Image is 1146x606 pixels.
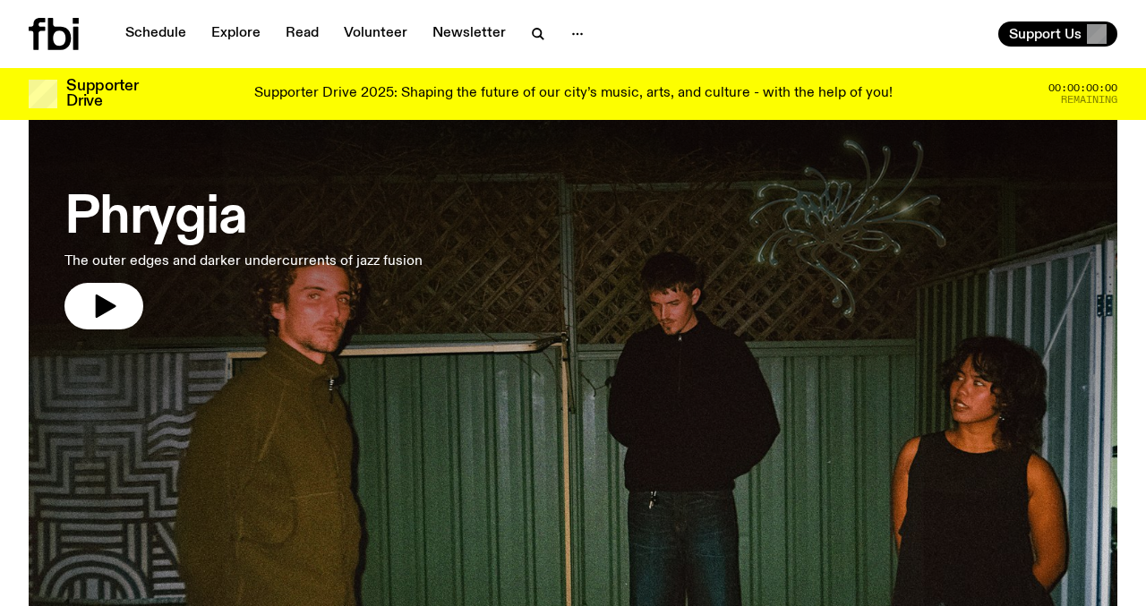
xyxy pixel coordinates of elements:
[1009,26,1082,42] span: Support Us
[201,21,271,47] a: Explore
[64,193,423,243] h3: Phrygia
[64,251,423,272] p: The outer edges and darker undercurrents of jazz fusion
[64,175,423,329] a: PhrygiaThe outer edges and darker undercurrents of jazz fusion
[998,21,1117,47] button: Support Us
[115,21,197,47] a: Schedule
[1048,83,1117,93] span: 00:00:00:00
[1061,95,1117,105] span: Remaining
[275,21,329,47] a: Read
[66,79,138,109] h3: Supporter Drive
[333,21,418,47] a: Volunteer
[254,86,893,102] p: Supporter Drive 2025: Shaping the future of our city’s music, arts, and culture - with the help o...
[422,21,517,47] a: Newsletter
